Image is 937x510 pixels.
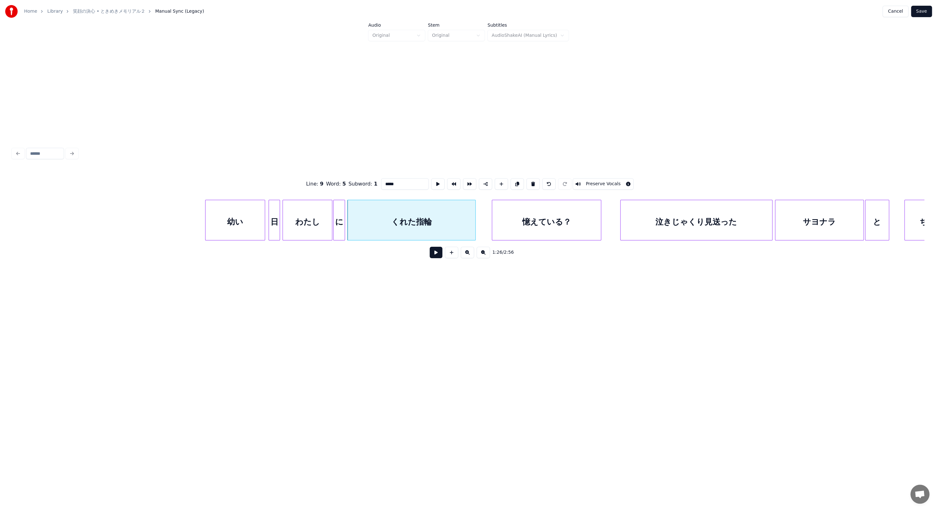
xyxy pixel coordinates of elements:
[348,180,377,188] div: Subword :
[882,6,908,17] button: Cancel
[504,249,514,256] span: 2:56
[306,180,323,188] div: Line :
[24,8,204,15] nav: breadcrumb
[326,180,346,188] div: Word :
[492,249,502,256] span: 1:26
[5,5,18,18] img: youka
[73,8,145,15] a: 笑顔の決心 • ときめきメモリアル２
[374,181,377,187] span: 1
[342,181,346,187] span: 5
[911,6,932,17] button: Save
[24,8,37,15] a: Home
[47,8,63,15] a: Library
[155,8,204,15] span: Manual Sync (Legacy)
[320,181,323,187] span: 9
[573,178,634,190] button: Toggle
[428,23,485,27] label: Stem
[910,485,929,504] a: チャットを開く
[492,249,508,256] div: /
[487,23,569,27] label: Subtitles
[368,23,425,27] label: Audio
